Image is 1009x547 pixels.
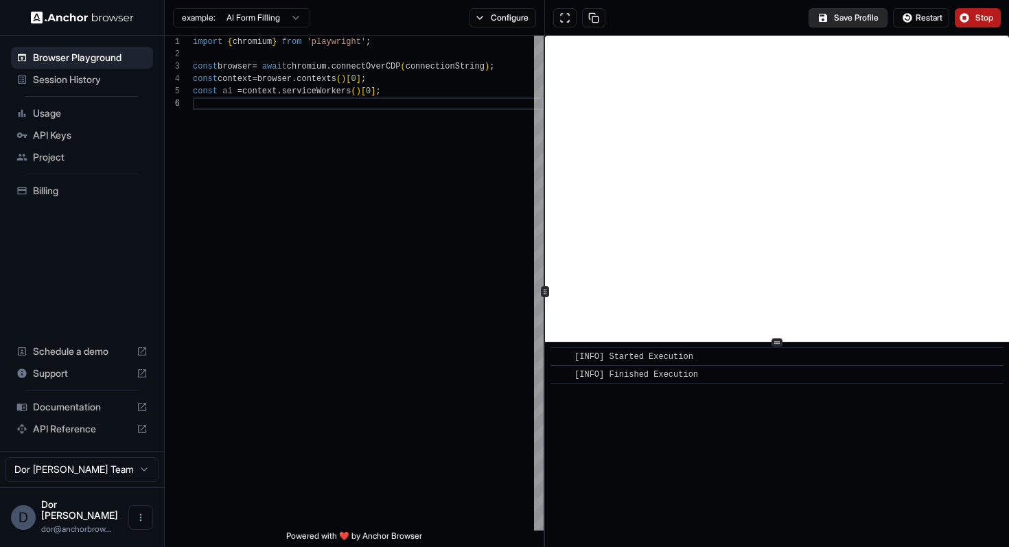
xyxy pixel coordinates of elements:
[575,352,693,362] span: [INFO] Started Execution
[297,74,336,84] span: contexts
[366,37,371,47] span: ;
[582,8,605,27] button: Copy session ID
[11,340,153,362] div: Schedule a demo
[557,350,564,364] span: ​
[11,102,153,124] div: Usage
[237,86,242,96] span: =
[366,86,371,96] span: 0
[33,184,148,198] span: Billing
[401,62,406,71] span: (
[332,62,401,71] span: connectOverCDP
[376,86,381,96] span: ;
[553,8,577,27] button: Open in full screen
[485,62,489,71] span: )
[893,8,949,27] button: Restart
[41,498,118,521] span: Dor Dankner
[272,37,277,47] span: }
[406,62,485,71] span: connectionString
[193,37,222,47] span: import
[916,12,942,23] span: Restart
[11,505,36,530] div: D
[182,12,216,23] span: example:
[351,86,356,96] span: (
[11,180,153,202] div: Billing
[33,345,131,358] span: Schedule a demo
[336,74,341,84] span: (
[489,62,494,71] span: ;
[165,60,180,73] div: 3
[307,37,366,47] span: 'playwright'
[41,524,111,534] span: dor@anchorbrowser.io
[165,36,180,48] div: 1
[575,370,698,380] span: [INFO] Finished Execution
[218,74,252,84] span: context
[242,86,277,96] span: context
[33,73,148,86] span: Session History
[955,8,1001,27] button: Stop
[346,74,351,84] span: [
[33,400,131,414] span: Documentation
[326,62,331,71] span: .
[165,48,180,60] div: 2
[469,8,536,27] button: Configure
[257,74,292,84] span: browser
[252,74,257,84] span: =
[11,47,153,69] div: Browser Playground
[128,505,153,530] button: Open menu
[277,86,281,96] span: .
[356,74,361,84] span: ]
[252,62,257,71] span: =
[31,11,134,24] img: Anchor Logo
[351,74,356,84] span: 0
[218,62,252,71] span: browser
[341,74,346,84] span: )
[809,8,888,27] button: Save Profile
[975,12,995,23] span: Stop
[11,146,153,168] div: Project
[557,368,564,382] span: ​
[282,86,351,96] span: serviceWorkers
[33,128,148,142] span: API Keys
[193,74,218,84] span: const
[292,74,297,84] span: .
[193,86,218,96] span: const
[361,74,366,84] span: ;
[11,396,153,418] div: Documentation
[11,69,153,91] div: Session History
[262,62,287,71] span: await
[11,124,153,146] div: API Keys
[33,106,148,120] span: Usage
[33,366,131,380] span: Support
[227,37,232,47] span: {
[33,150,148,164] span: Project
[222,86,232,96] span: ai
[361,86,366,96] span: [
[11,362,153,384] div: Support
[165,85,180,97] div: 5
[282,37,302,47] span: from
[33,51,148,65] span: Browser Playground
[11,418,153,440] div: API Reference
[165,73,180,85] div: 4
[356,86,361,96] span: )
[287,62,327,71] span: chromium
[193,62,218,71] span: const
[233,37,272,47] span: chromium
[371,86,375,96] span: ]
[165,97,180,110] div: 6
[33,422,131,436] span: API Reference
[286,531,422,547] span: Powered with ❤️ by Anchor Browser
